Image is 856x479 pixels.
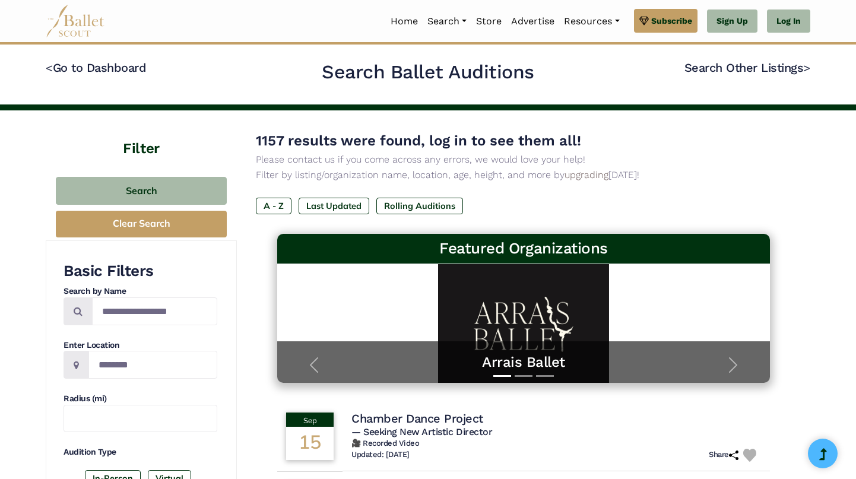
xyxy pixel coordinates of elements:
[709,450,738,460] h6: Share
[56,211,227,237] button: Clear Search
[286,413,334,427] div: Sep
[515,369,532,383] button: Slide 2
[64,261,217,281] h3: Basic Filters
[767,9,810,33] a: Log In
[351,411,483,426] h4: Chamber Dance Project
[46,61,146,75] a: <Go to Dashboard
[299,198,369,214] label: Last Updated
[376,198,463,214] label: Rolling Auditions
[559,9,624,34] a: Resources
[707,9,757,33] a: Sign Up
[639,14,649,27] img: gem.svg
[286,427,334,460] div: 15
[46,110,237,159] h4: Filter
[536,369,554,383] button: Slide 3
[651,14,692,27] span: Subscribe
[634,9,698,33] a: Subscribe
[256,167,791,183] p: Filter by listing/organization name, location, age, height, and more by [DATE]!
[287,239,760,259] h3: Featured Organizations
[256,152,791,167] p: Please contact us if you come across any errors, we would love your help!
[565,169,608,180] a: upgrading
[64,446,217,458] h4: Audition Type
[351,426,492,437] span: — Seeking New Artistic Director
[64,286,217,297] h4: Search by Name
[56,177,227,205] button: Search
[64,393,217,405] h4: Radius (mi)
[506,9,559,34] a: Advertise
[92,297,217,325] input: Search by names...
[46,60,53,75] code: <
[386,9,423,34] a: Home
[493,369,511,383] button: Slide 1
[351,450,410,460] h6: Updated: [DATE]
[256,132,581,149] span: 1157 results were found, log in to see them all!
[256,198,291,214] label: A - Z
[351,439,761,449] h6: 🎥 Recorded Video
[289,353,758,372] a: Arrais Ballet
[423,9,471,34] a: Search
[88,351,217,379] input: Location
[322,60,534,85] h2: Search Ballet Auditions
[64,340,217,351] h4: Enter Location
[803,60,810,75] code: >
[471,9,506,34] a: Store
[684,61,810,75] a: Search Other Listings>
